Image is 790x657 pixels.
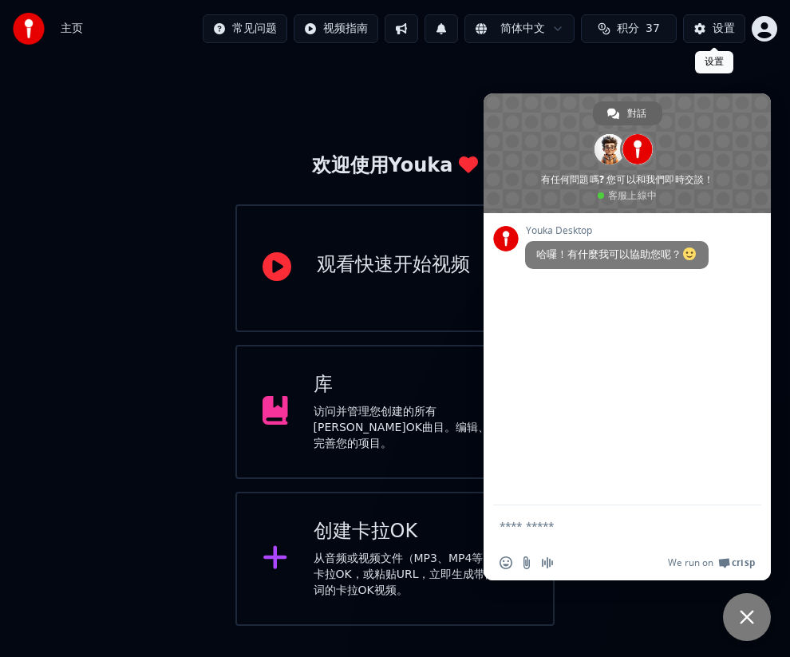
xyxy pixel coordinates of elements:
span: Crisp [732,556,755,569]
div: 设置 [695,51,733,73]
button: 视频指南 [294,14,378,43]
div: 访问并管理您创建的所有[PERSON_NAME]OK曲目。编辑、组织和完善您的项目。 [314,404,528,452]
span: Youka Desktop [525,225,709,236]
div: 關閉聊天 [723,593,771,641]
button: 设置 [683,14,745,43]
div: 设置 [713,21,735,37]
div: 从音频或视频文件（MP3、MP4等）创建卡拉OK，或粘贴URL，立即生成带同步歌词的卡拉OK视频。 [314,551,528,599]
span: 37 [646,21,660,37]
span: 积分 [617,21,639,37]
div: 库 [314,372,528,398]
div: 欢迎使用Youka [312,153,479,179]
span: 哈囉！有什麼我可以協助您呢？ [536,247,697,261]
div: 观看快速开始视频 [317,252,470,278]
nav: breadcrumb [61,21,83,37]
span: 插入表情符號 [500,556,512,569]
a: We run onCrisp [668,556,755,569]
span: 錄製語音消息 [541,556,554,569]
textarea: 輸入您的訊息 ... [500,519,720,533]
div: 對話 [593,101,662,125]
button: 常见问题 [203,14,287,43]
img: youka [13,13,45,45]
span: We run on [668,556,713,569]
span: 主页 [61,21,83,37]
span: 對話 [627,101,646,125]
div: 创建卡拉OK [314,519,528,544]
button: 积分37 [581,14,677,43]
span: 傳送檔案 [520,556,533,569]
